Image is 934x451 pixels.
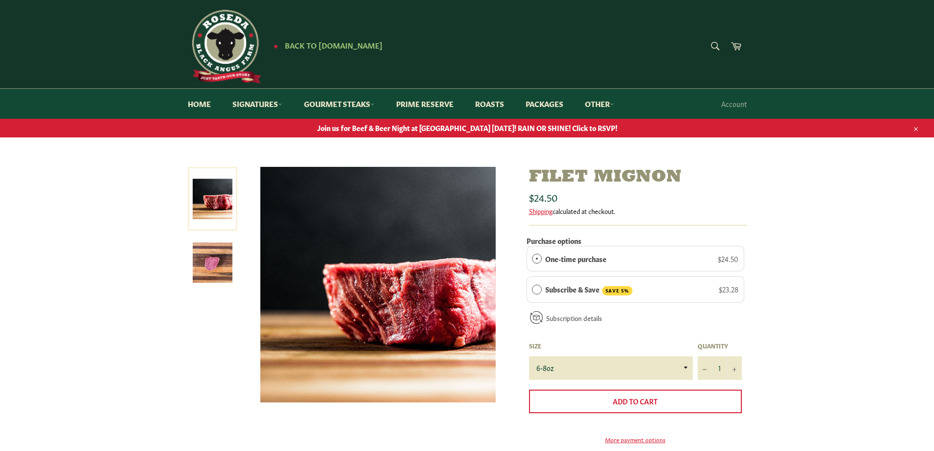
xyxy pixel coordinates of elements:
label: Size [529,342,693,350]
span: $23.28 [719,284,738,294]
img: Filet Mignon [193,243,232,283]
div: One-time purchase [532,253,542,264]
img: Roseda Beef [188,10,261,83]
label: Subscribe & Save [545,284,632,295]
a: Home [178,89,221,119]
a: Signatures [223,89,292,119]
button: Reduce item quantity by one [698,356,712,380]
a: Other [575,89,624,119]
a: Subscription details [546,313,602,322]
a: Roasts [465,89,514,119]
span: ★ [273,42,278,50]
div: calculated at checkout. [529,207,747,215]
a: Prime Reserve [386,89,463,119]
span: Back to [DOMAIN_NAME] [285,40,382,50]
label: One-time purchase [545,253,606,264]
h1: Filet Mignon [529,167,747,188]
a: More payment options [529,435,742,444]
span: $24.50 [718,254,738,264]
a: Account [716,89,752,118]
label: Quantity [698,342,742,350]
label: Purchase options [527,236,581,245]
span: $24.50 [529,190,557,204]
span: Add to Cart [613,396,657,406]
button: Increase item quantity by one [727,356,742,380]
a: Packages [516,89,573,119]
a: Shipping [529,206,553,215]
a: ★ Back to [DOMAIN_NAME] [268,42,382,50]
div: Subscribe & Save [532,284,542,294]
img: Filet Mignon [260,167,496,402]
a: Gourmet Steaks [294,89,384,119]
button: Add to Cart [529,390,742,413]
span: SAVE 5% [602,286,632,295]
